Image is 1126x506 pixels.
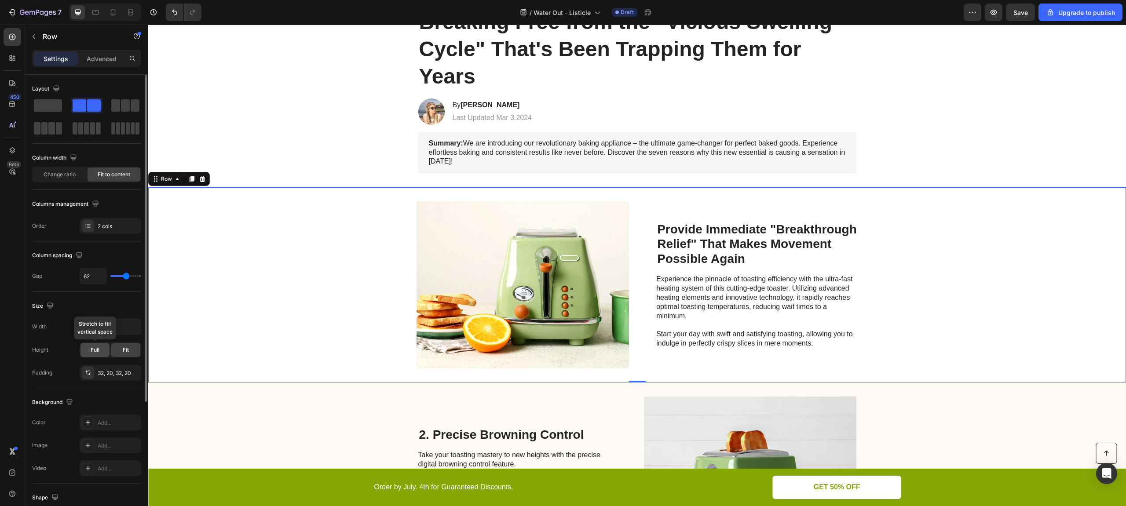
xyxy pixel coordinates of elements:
div: Columns management [32,198,101,210]
strong: Summary: [281,115,315,122]
div: Image [32,441,48,449]
div: Layout [32,83,62,95]
div: Height [32,346,48,354]
div: Column spacing [32,250,84,262]
div: Size [32,300,55,312]
div: Gap [32,272,42,280]
div: Background [32,397,75,408]
p: 7 [58,7,62,18]
p: We are introducing our revolutionary baking appliance – the ultimate game-changer for perfect bak... [281,114,698,142]
span: Draft [621,8,634,16]
button: Upgrade to publish [1038,4,1122,21]
div: Shape [32,492,60,504]
p: GET 50% OFF [665,458,712,467]
div: 32, 20, 32, 20 [98,369,139,377]
p: Experience the pinnacle of toasting efficiency with the ultra-fast heating system of this cutting... [508,250,706,323]
div: 2 cols [98,222,139,230]
div: Video [32,464,46,472]
p: Last Updated Mar 3.2024 [304,89,384,98]
span: Full [91,346,99,354]
div: Beta [7,161,21,168]
strong: [PERSON_NAME] [312,76,371,84]
div: Padding [32,369,52,377]
h2: By [303,75,385,86]
div: Add... [98,465,139,473]
span: Save [1013,9,1028,16]
div: Column width [32,152,79,164]
div: Open Intercom Messenger [1096,463,1117,484]
button: 7 [4,4,66,21]
span: Water Out - Listicle [534,8,591,17]
img: gempages_583363000216322673-c6364144-9428-43ef-be42-a8c9836472f3.webp [270,74,296,100]
div: Upgrade to publish [1046,8,1115,17]
span: Change ratio [44,171,76,178]
p: Order by July. 4th for Guaranteed Discounts. [226,458,488,467]
h2: 2. Precise Browning Control [270,402,468,419]
div: Add... [98,442,139,450]
div: Row [11,150,26,158]
div: 450 [8,94,21,101]
a: GET 50% OFF [625,451,753,474]
button: Save [1006,4,1035,21]
div: Add... [98,419,139,427]
span: Fit to content [98,171,130,178]
div: Undo/Redo [166,4,201,21]
input: Auto [80,319,141,335]
span: Fit [123,346,129,354]
p: Advanced [87,54,117,63]
p: Settings [44,54,68,63]
div: Order [32,222,47,230]
input: Auto [80,268,106,284]
h2: Rich Text Editor. Editing area: main [508,197,709,243]
p: Row [43,31,117,42]
div: Width [32,323,47,331]
span: / [530,8,532,17]
iframe: Design area [148,25,1126,506]
p: Provide Immediate "Breakthrough Relief" That Makes Movement Possible Again [509,197,709,242]
img: gempages_583363000216322673-6405d084-1398-4cc3-aecd-d094e999e2da.webp [268,177,481,344]
div: Color [32,419,46,426]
